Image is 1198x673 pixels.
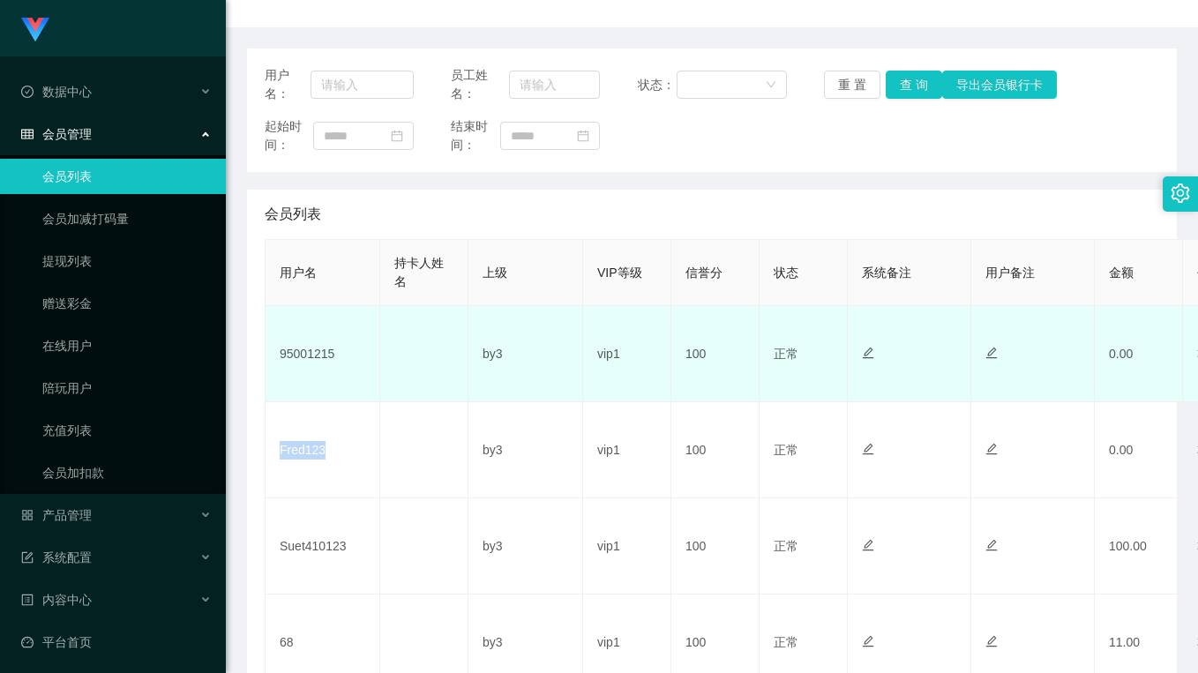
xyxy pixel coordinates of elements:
[774,635,798,649] span: 正常
[21,86,34,98] i: 图标: check-circle-o
[21,593,92,607] span: 内容中心
[280,265,317,280] span: 用户名
[577,130,589,142] i: 图标: calendar
[21,624,212,660] a: 图标: dashboard平台首页
[42,455,212,490] a: 会员加扣款
[985,347,998,359] i: 图标: edit
[1095,498,1183,594] td: 100.00
[774,265,798,280] span: 状态
[583,402,671,498] td: vip1
[394,256,444,288] span: 持卡人姓名
[21,128,34,140] i: 图标: table
[42,370,212,406] a: 陪玩用户
[671,306,760,402] td: 100
[42,413,212,448] a: 充值列表
[638,76,677,94] span: 状态：
[766,79,776,92] i: 图标: down
[862,265,911,280] span: 系统备注
[21,508,92,522] span: 产品管理
[774,539,798,553] span: 正常
[21,509,34,521] i: 图标: appstore-o
[42,328,212,363] a: 在线用户
[265,66,311,103] span: 用户名：
[985,265,1035,280] span: 用户备注
[862,539,874,551] i: 图标: edit
[266,306,380,402] td: 95001215
[468,498,583,594] td: by3
[266,498,380,594] td: Suet410123
[468,402,583,498] td: by3
[42,159,212,194] a: 会员列表
[451,117,499,154] span: 结束时间：
[42,243,212,279] a: 提现列表
[583,306,671,402] td: vip1
[1095,306,1183,402] td: 0.00
[21,550,92,565] span: 系统配置
[583,498,671,594] td: vip1
[985,539,998,551] i: 图标: edit
[671,402,760,498] td: 100
[509,71,600,99] input: 请输入
[468,306,583,402] td: by3
[774,347,798,361] span: 正常
[862,443,874,455] i: 图标: edit
[1095,402,1183,498] td: 0.00
[774,443,798,457] span: 正常
[1171,183,1190,203] i: 图标: setting
[21,127,92,141] span: 会员管理
[42,286,212,321] a: 赠送彩金
[671,498,760,594] td: 100
[21,18,49,42] img: logo.9652507e.png
[886,71,942,99] button: 查 询
[266,402,380,498] td: Fred123
[985,443,998,455] i: 图标: edit
[483,265,507,280] span: 上级
[862,347,874,359] i: 图标: edit
[21,594,34,606] i: 图标: profile
[265,117,313,154] span: 起始时间：
[265,204,321,225] span: 会员列表
[21,551,34,564] i: 图标: form
[451,66,509,103] span: 员工姓名：
[985,635,998,647] i: 图标: edit
[942,71,1057,99] button: 导出会员银行卡
[21,85,92,99] span: 数据中心
[42,201,212,236] a: 会员加减打码量
[1109,265,1134,280] span: 金额
[597,265,642,280] span: VIP等级
[824,71,880,99] button: 重 置
[862,635,874,647] i: 图标: edit
[391,130,403,142] i: 图标: calendar
[685,265,723,280] span: 信誉分
[311,71,414,99] input: 请输入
